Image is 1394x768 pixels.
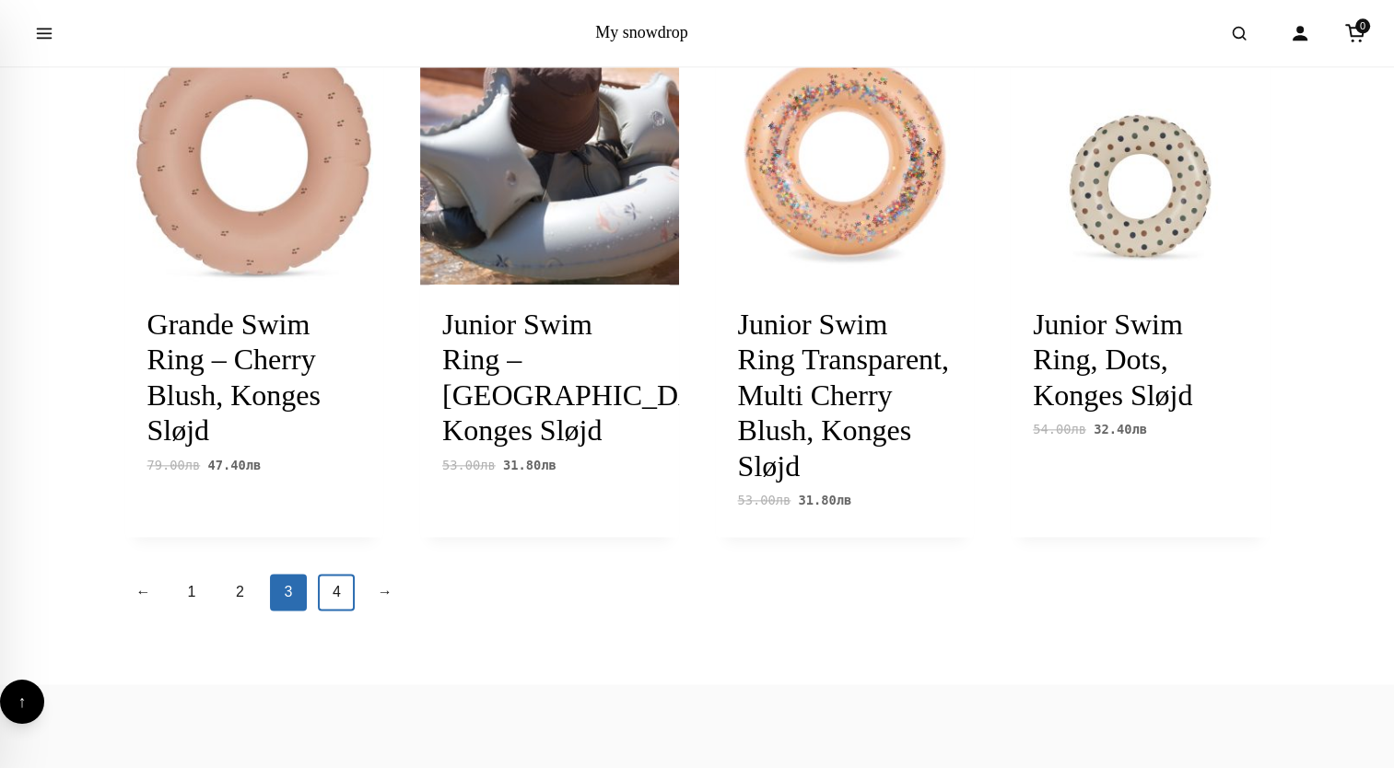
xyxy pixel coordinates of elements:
[270,574,307,611] span: 3
[367,574,404,611] a: →
[185,458,201,472] span: лв
[173,574,210,611] a: 1
[125,574,162,611] a: ←
[246,458,262,472] span: лв
[799,493,852,507] span: 31.80
[318,574,355,611] a: 4
[776,493,791,507] span: лв
[1131,422,1147,436] span: лв
[1033,422,1086,436] span: 54.00
[221,574,258,611] a: 2
[420,26,679,285] a: Sale! ⏳LAST ONE
[1011,26,1270,285] a: Sale! 🚨FEW LEFT
[1280,13,1320,53] a: Account
[1071,422,1086,436] span: лв
[208,458,262,472] span: 47.40
[442,458,496,472] span: 53.00
[503,458,556,472] span: 31.80
[595,23,688,41] a: My snowdrop
[18,7,70,59] button: Open menu
[541,458,556,472] span: лв
[1355,18,1370,33] span: 0
[442,308,750,447] a: Junior Swim Ring – [GEOGRAPHIC_DATA], Konges Sløjd
[1213,7,1265,59] button: Open search
[480,458,496,472] span: лв
[1094,422,1147,436] span: 32.40
[147,308,321,447] a: Grande Swim Ring – Cherry Blush, Konges Sløjd
[147,458,201,472] span: 79.00
[738,308,949,483] a: Junior Swim Ring Transparent, Multi Cherry Blush, Konges Sløjd
[716,26,975,285] a: Sale! ⏳LAST ONE
[837,493,852,507] span: лв
[1335,13,1376,53] a: Cart
[1033,308,1192,412] a: Junior Swim Ring, Dots, Konges Sløjd
[125,26,384,285] a: Sale! 😢SOLD OUT
[738,493,791,507] span: 53.00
